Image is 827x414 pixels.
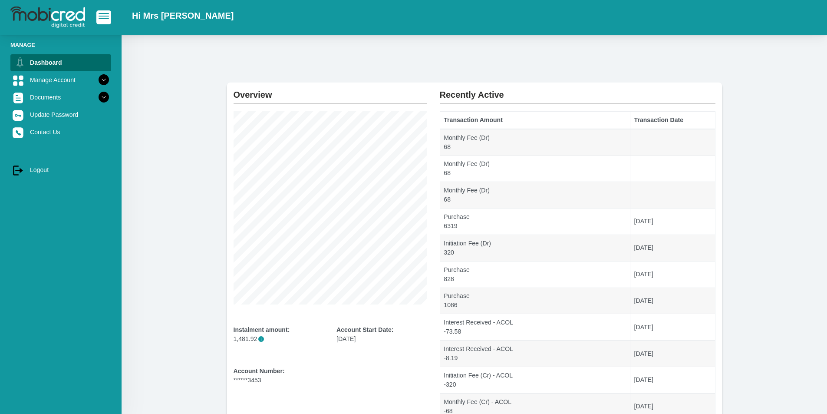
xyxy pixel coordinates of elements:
td: [DATE] [630,209,715,235]
a: Manage Account [10,72,111,88]
a: Contact Us [10,124,111,140]
td: Purchase 1086 [440,288,630,314]
td: Initiation Fee (Cr) - ACOL -320 [440,367,630,394]
a: Documents [10,89,111,106]
td: Monthly Fee (Dr) 68 [440,129,630,156]
b: Account Start Date: [336,326,393,333]
td: Purchase 6319 [440,209,630,235]
td: [DATE] [630,288,715,314]
span: i [258,336,264,342]
th: Transaction Amount [440,112,630,129]
td: [DATE] [630,314,715,341]
td: [DATE] [630,261,715,288]
img: logo-mobicred.svg [10,7,85,28]
td: Purchase 828 [440,261,630,288]
a: Logout [10,162,111,178]
li: Manage [10,41,111,49]
h2: Recently Active [440,83,715,100]
td: Monthly Fee (Dr) 68 [440,156,630,182]
b: Account Number: [234,368,285,374]
b: Instalment amount: [234,326,290,333]
a: Update Password [10,106,111,123]
td: Interest Received - ACOL -73.58 [440,314,630,341]
td: [DATE] [630,341,715,367]
td: [DATE] [630,367,715,394]
h2: Hi Mrs [PERSON_NAME] [132,10,234,21]
a: Dashboard [10,54,111,71]
h2: Overview [234,83,427,100]
p: 1,481.92 [234,335,324,344]
td: Interest Received - ACOL -8.19 [440,341,630,367]
th: Transaction Date [630,112,715,129]
div: [DATE] [336,325,427,344]
td: [DATE] [630,235,715,261]
td: Monthly Fee (Dr) 68 [440,182,630,209]
td: Initiation Fee (Dr) 320 [440,235,630,261]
